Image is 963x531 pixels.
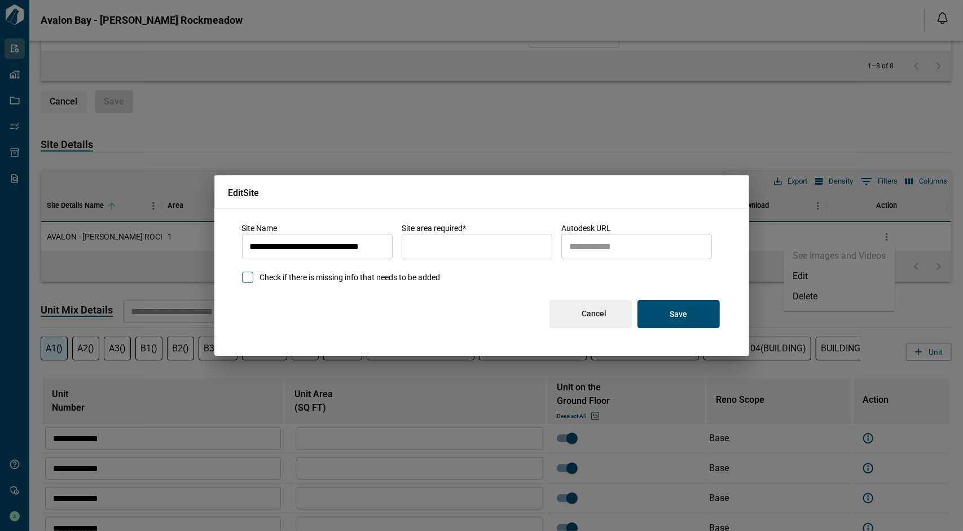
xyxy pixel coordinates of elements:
[561,224,611,233] span: Autodesk URL
[410,261,544,272] p: Area required*
[549,300,632,328] button: Cancel
[670,309,687,319] p: Save
[242,234,393,259] div: name
[402,234,552,259] div: area
[242,224,278,233] span: Site Name
[637,300,720,328] button: Save
[582,308,606,319] p: Cancel
[402,224,466,233] span: Site area required*
[214,175,749,208] h2: Edit Site
[260,272,441,283] span: Check if there is missing info that needs to be added
[250,261,385,272] p: Site already exists
[561,234,712,259] div: autodesk_url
